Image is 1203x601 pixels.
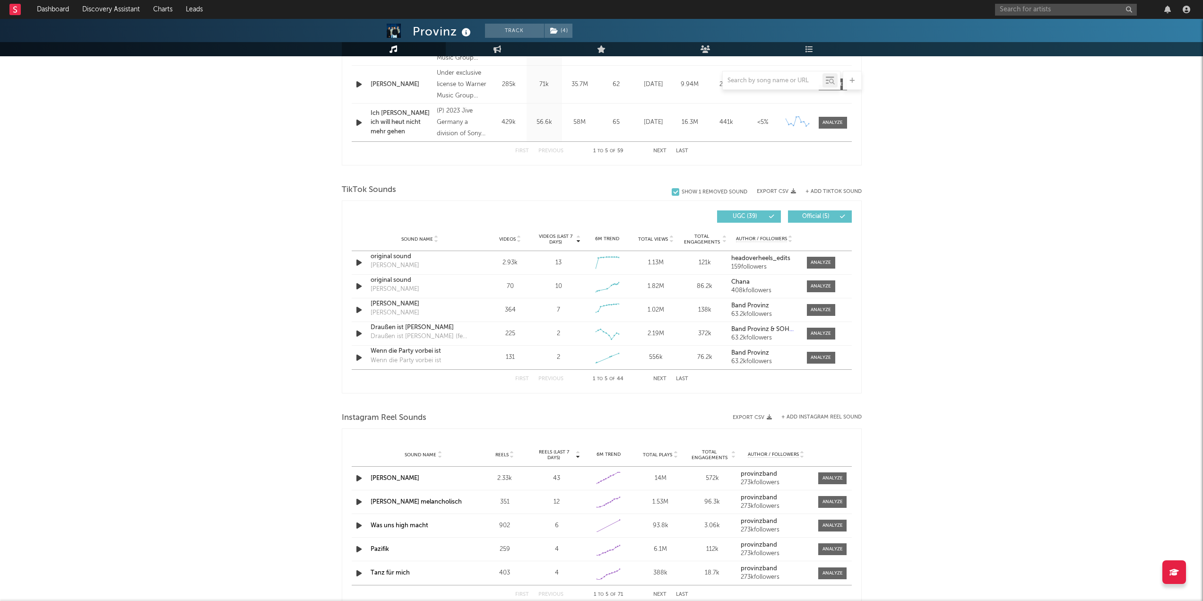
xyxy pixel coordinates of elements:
[557,305,560,315] div: 7
[371,252,469,261] a: original sound
[781,415,862,420] button: + Add Instagram Reel Sound
[555,282,562,291] div: 10
[637,474,684,483] div: 14M
[481,474,528,483] div: 2.33k
[545,24,572,38] button: (4)
[600,118,633,127] div: 65
[488,305,532,315] div: 364
[610,149,615,153] span: of
[371,261,419,270] div: [PERSON_NAME]
[683,282,727,291] div: 86.2k
[796,189,862,194] button: + Add TikTok Sound
[637,545,684,554] div: 6.1M
[731,279,750,285] strong: Chana
[741,471,777,477] strong: provinzband
[488,353,532,362] div: 131
[683,234,721,245] span: Total Engagements
[757,189,796,194] button: Export CSV
[731,255,790,261] strong: headoverheels_edits
[371,285,419,294] div: [PERSON_NAME]
[731,303,797,309] a: Band Provinz
[794,214,838,219] span: Official ( 5 )
[689,497,736,507] div: 96.3k
[741,566,777,572] strong: provinzband
[637,521,684,531] div: 93.8k
[371,109,433,137] div: Ich [PERSON_NAME] ich will heut nicht mehr gehen
[638,236,668,242] span: Total Views
[582,146,634,157] div: 1 5 59
[582,374,634,385] div: 1 5 44
[597,377,603,381] span: to
[413,24,473,39] div: Provinz
[634,305,678,315] div: 1.02M
[731,326,810,332] strong: Band Provinz & SOHO BANI
[733,415,772,420] button: Export CSV
[564,118,595,127] div: 58M
[371,276,469,285] a: original sound
[731,335,797,341] div: 63.2k followers
[736,236,787,242] span: Author / Followers
[555,258,562,268] div: 13
[653,148,666,154] button: Next
[741,518,812,525] a: provinzband
[637,497,684,507] div: 1.53M
[585,235,629,243] div: 6M Trend
[748,452,799,458] span: Author / Followers
[689,474,736,483] div: 572k
[731,255,797,262] a: headoverheels_edits
[597,149,603,153] span: to
[741,574,812,581] div: 273k followers
[676,376,688,382] button: Last
[747,118,779,127] div: <5%
[488,282,532,291] div: 70
[515,148,529,154] button: First
[371,523,428,529] a: Was uns high macht
[533,545,580,554] div: 4
[371,347,469,356] a: Wenn die Party vorbei ist
[772,415,862,420] div: + Add Instagram Reel Sound
[689,521,736,531] div: 3.06k
[533,497,580,507] div: 12
[741,479,812,486] div: 273k followers
[538,592,563,597] button: Previous
[643,452,672,458] span: Total Plays
[371,499,462,505] a: [PERSON_NAME] melancholisch
[741,542,777,548] strong: provinzband
[342,184,396,196] span: TikTok Sounds
[481,497,528,507] div: 351
[723,77,822,85] input: Search by song name or URL
[805,189,862,194] button: + Add TikTok Sound
[481,568,528,578] div: 403
[741,503,812,510] div: 273k followers
[544,24,573,38] span: ( 4 )
[683,258,727,268] div: 121k
[515,376,529,382] button: First
[529,118,560,127] div: 56.6k
[537,234,575,245] span: Videos (last 7 days)
[676,148,688,154] button: Last
[723,214,767,219] span: UGC ( 39 )
[731,350,769,356] strong: Band Provinz
[710,118,742,127] div: 441k
[741,550,812,557] div: 273k followers
[731,358,797,365] div: 63.2k followers
[717,210,781,223] button: UGC(39)
[634,353,678,362] div: 556k
[488,329,532,339] div: 225
[585,451,632,458] div: 6M Trend
[371,323,469,332] a: Draußen ist [PERSON_NAME]
[437,105,488,139] div: (P) 2023 Jive Germany a division of Sony Music Entertainment Germany GmbH
[495,452,509,458] span: Reels
[533,521,580,531] div: 6
[674,118,706,127] div: 16.3M
[515,592,529,597] button: First
[653,376,666,382] button: Next
[731,350,797,357] a: Band Provinz
[731,287,797,294] div: 408k followers
[609,377,615,381] span: of
[401,236,433,242] span: Sound Name
[683,305,727,315] div: 138k
[405,452,436,458] span: Sound Name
